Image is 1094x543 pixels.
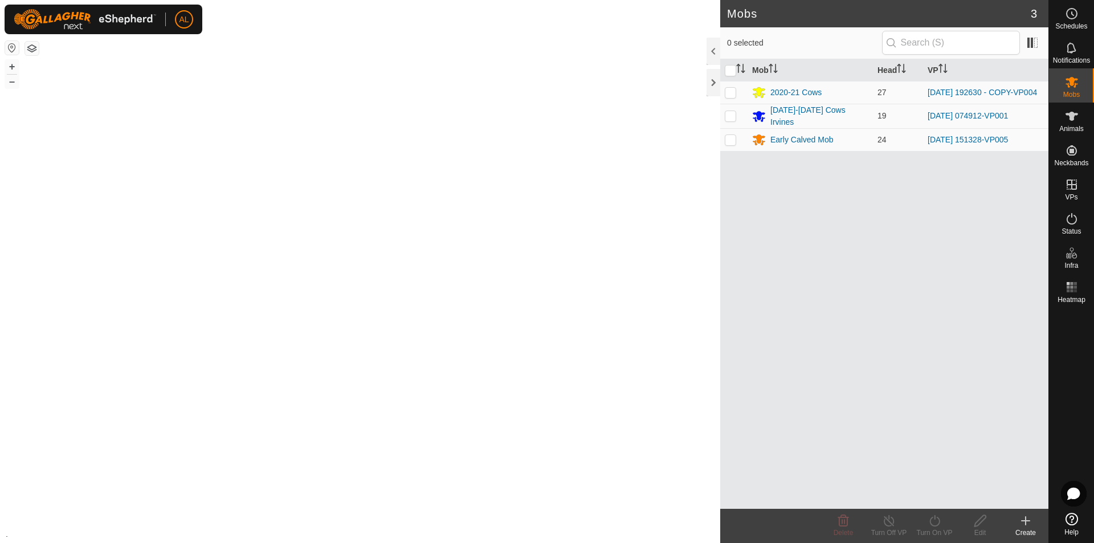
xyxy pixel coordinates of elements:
span: Heatmap [1058,296,1085,303]
div: Create [1003,528,1048,538]
h2: Mobs [727,7,1031,21]
th: VP [923,59,1048,81]
div: Turn On VP [912,528,957,538]
span: Help [1064,529,1079,536]
p-sorticon: Activate to sort [736,66,745,75]
div: 2020-21 Cows [770,87,822,99]
a: Contact Us [372,528,405,538]
img: Gallagher Logo [14,9,156,30]
div: Edit [957,528,1003,538]
button: + [5,60,19,74]
a: Help [1049,508,1094,540]
span: Schedules [1055,23,1087,30]
a: [DATE] 074912-VP001 [928,111,1008,120]
a: Privacy Policy [315,528,358,538]
span: 0 selected [727,37,882,49]
span: AL [179,14,189,26]
div: Early Calved Mob [770,134,834,146]
span: Infra [1064,262,1078,269]
span: 24 [877,135,887,144]
th: Head [873,59,923,81]
div: Turn Off VP [866,528,912,538]
span: Notifications [1053,57,1090,64]
button: – [5,75,19,88]
span: VPs [1065,194,1077,201]
input: Search (S) [882,31,1020,55]
span: Delete [834,529,854,537]
span: 27 [877,88,887,97]
p-sorticon: Activate to sort [897,66,906,75]
span: Neckbands [1054,160,1088,166]
th: Mob [748,59,873,81]
span: 3 [1031,5,1037,22]
span: Status [1062,228,1081,235]
a: [DATE] 151328-VP005 [928,135,1008,144]
a: [DATE] 192630 - COPY-VP004 [928,88,1037,97]
button: Map Layers [25,42,39,55]
span: Animals [1059,125,1084,132]
span: Mobs [1063,91,1080,98]
div: [DATE]-[DATE] Cows Irvines [770,104,868,128]
p-sorticon: Activate to sort [769,66,778,75]
p-sorticon: Activate to sort [938,66,948,75]
span: 19 [877,111,887,120]
button: Reset Map [5,41,19,55]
